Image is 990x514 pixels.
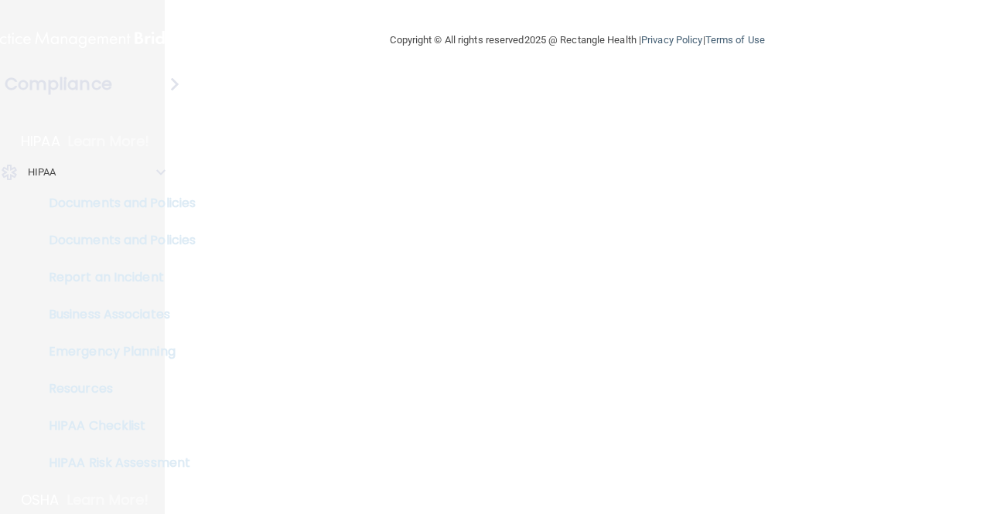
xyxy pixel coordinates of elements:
p: HIPAA [21,132,60,151]
p: Learn More! [67,491,149,509]
p: Report an Incident [10,270,221,285]
p: HIPAA Checklist [10,418,221,434]
p: Learn More! [68,132,150,151]
p: Documents and Policies [10,196,221,211]
p: HIPAA [28,163,56,182]
h4: Compliance [5,73,112,95]
div: Copyright © All rights reserved 2025 @ Rectangle Health | | [295,15,860,65]
p: Documents and Policies [10,233,221,248]
a: Terms of Use [705,34,765,46]
p: Business Associates [10,307,221,322]
a: Privacy Policy [641,34,702,46]
p: Emergency Planning [10,344,221,359]
p: Resources [10,381,221,397]
p: HIPAA Risk Assessment [10,455,221,471]
p: OSHA [21,491,60,509]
